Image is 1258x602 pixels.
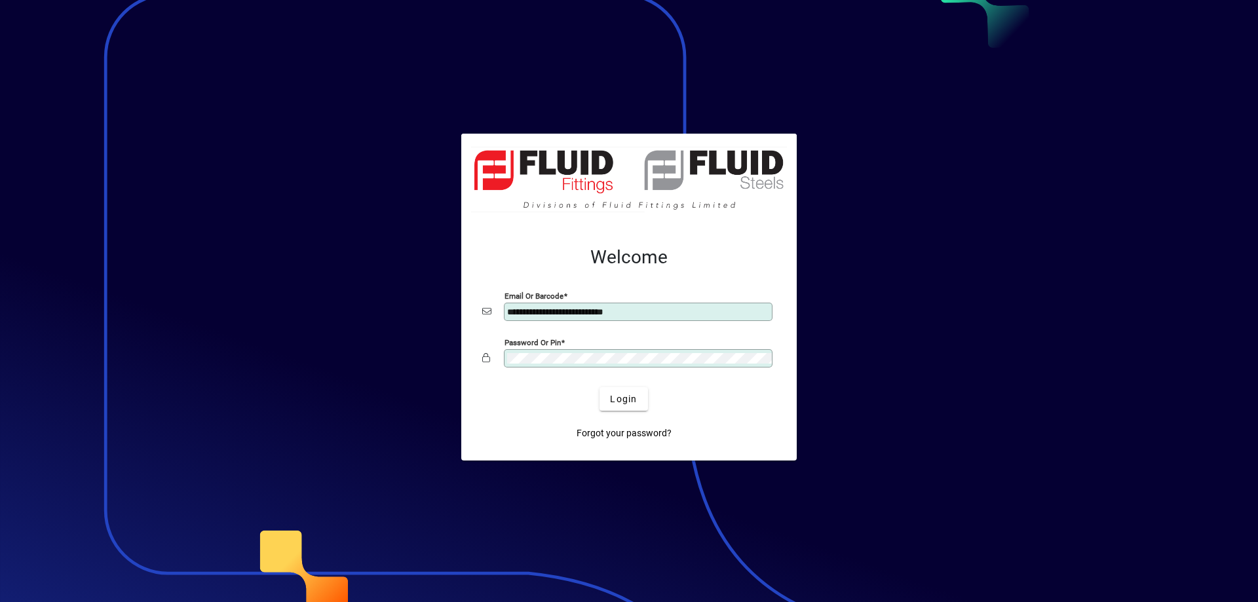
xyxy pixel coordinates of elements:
a: Forgot your password? [571,421,677,445]
span: Login [610,392,637,406]
span: Forgot your password? [577,426,672,440]
mat-label: Email or Barcode [505,292,563,301]
mat-label: Password or Pin [505,338,561,347]
h2: Welcome [482,246,776,269]
button: Login [600,387,647,411]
